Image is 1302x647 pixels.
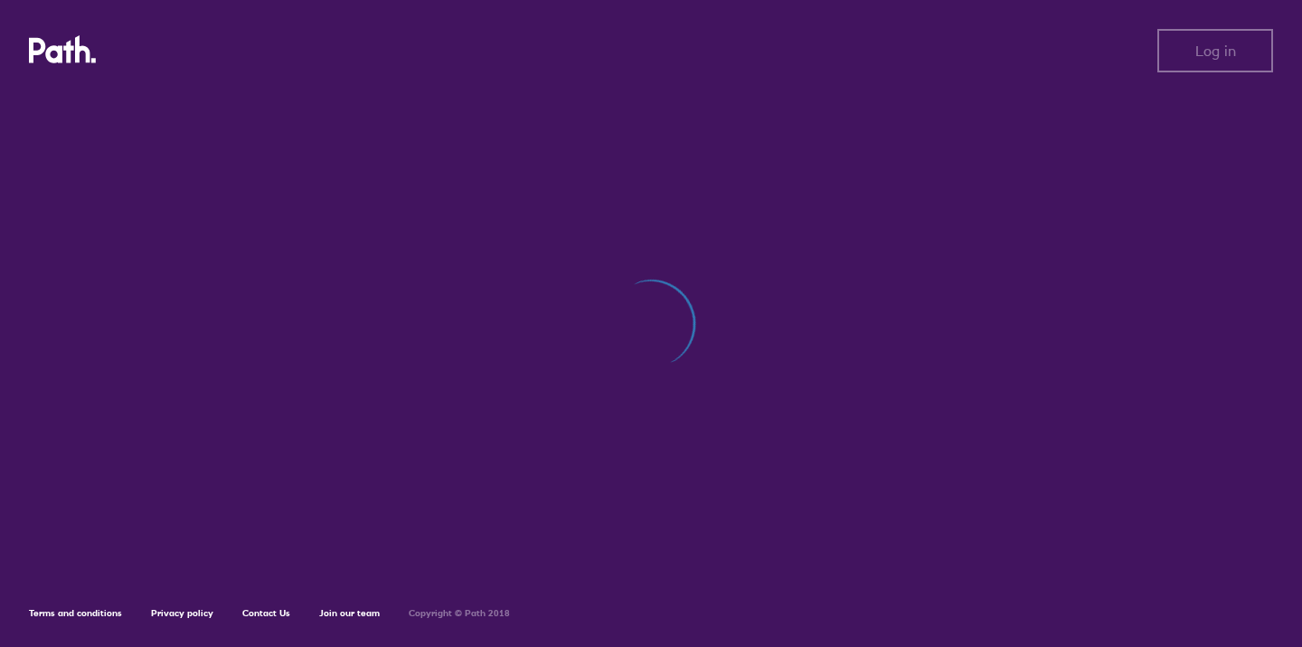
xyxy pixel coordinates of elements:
button: Log in [1157,29,1273,72]
span: Log in [1195,43,1236,59]
a: Terms and conditions [29,607,122,619]
a: Privacy policy [151,607,213,619]
h6: Copyright © Path 2018 [409,608,510,619]
a: Join our team [319,607,380,619]
a: Contact Us [242,607,290,619]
